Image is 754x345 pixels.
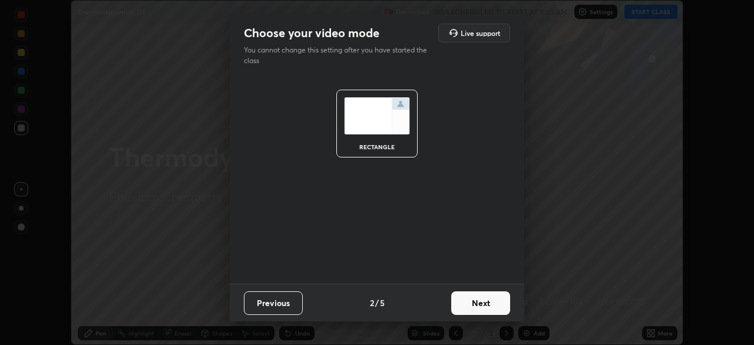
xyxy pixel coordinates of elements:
[375,297,379,309] h4: /
[344,97,410,134] img: normalScreenIcon.ae25ed63.svg
[370,297,374,309] h4: 2
[244,291,303,315] button: Previous
[244,45,435,66] p: You cannot change this setting after you have started the class
[451,291,510,315] button: Next
[353,144,401,150] div: rectangle
[461,29,500,37] h5: Live support
[380,297,385,309] h4: 5
[244,25,379,41] h2: Choose your video mode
